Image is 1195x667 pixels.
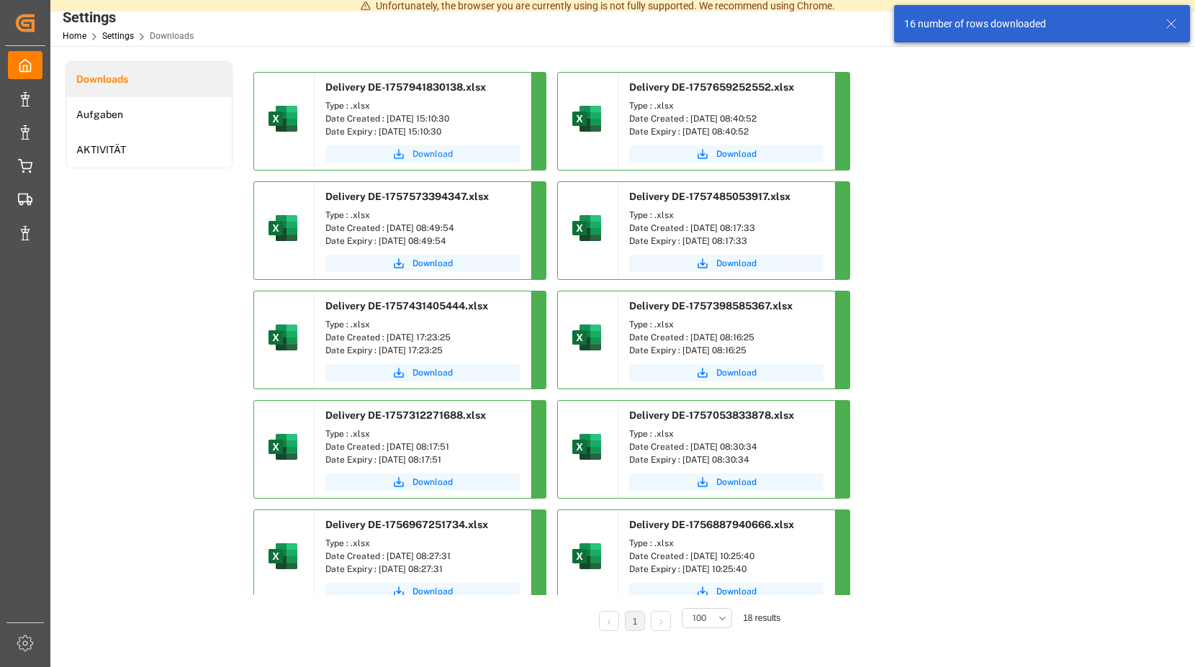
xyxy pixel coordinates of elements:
[599,611,619,631] li: Previous Page
[412,585,453,598] span: Download
[325,235,520,248] div: Date Expiry : [DATE] 08:49:54
[325,473,520,491] button: Download
[266,211,300,245] img: microsoft-excel-2019--v1.png
[325,145,520,163] button: Download
[325,318,520,331] div: Type : .xlsx
[325,453,520,466] div: Date Expiry : [DATE] 08:17:51
[629,550,824,563] div: Date Created : [DATE] 10:25:40
[716,257,757,270] span: Download
[716,366,757,379] span: Download
[904,17,1152,32] div: 16 number of rows downloaded
[569,211,604,245] img: microsoft-excel-2019--v1.png
[629,440,824,453] div: Date Created : [DATE] 08:30:34
[325,255,520,272] button: Download
[325,112,520,125] div: Date Created : [DATE] 15:10:30
[325,222,520,235] div: Date Created : [DATE] 08:49:54
[266,101,300,136] img: microsoft-excel-2019--v1.png
[629,519,794,530] span: Delivery DE-1756887940666.xlsx
[629,145,824,163] button: Download
[693,612,706,625] span: 100
[629,563,824,576] div: Date Expiry : [DATE] 10:25:40
[629,331,824,344] div: Date Created : [DATE] 08:16:25
[716,148,757,160] span: Download
[325,409,486,421] span: Delivery DE-1757312271688.xlsx
[629,473,824,491] button: Download
[412,476,453,489] span: Download
[629,209,824,222] div: Type : .xlsx
[412,366,453,379] span: Download
[569,539,604,573] img: microsoft-excel-2019--v1.png
[633,617,638,627] a: 1
[629,191,790,202] span: Delivery DE-1757485053917.xlsx
[743,613,780,623] span: 18 results
[325,99,520,112] div: Type : .xlsx
[629,125,824,138] div: Date Expiry : [DATE] 08:40:52
[629,453,824,466] div: Date Expiry : [DATE] 08:30:34
[325,519,488,530] span: Delivery DE-1756967251734.xlsx
[266,539,300,573] img: microsoft-excel-2019--v1.png
[716,476,757,489] span: Download
[625,611,645,631] li: 1
[629,409,794,421] span: Delivery DE-1757053833878.xlsx
[629,99,824,112] div: Type : .xlsx
[716,585,757,598] span: Download
[629,537,824,550] div: Type : .xlsx
[569,430,604,464] img: microsoft-excel-2019--v1.png
[66,97,232,132] a: Aufgaben
[682,608,732,628] button: open menu
[66,62,232,97] a: Downloads
[325,427,520,440] div: Type : .xlsx
[325,209,520,222] div: Type : .xlsx
[266,320,300,355] img: microsoft-excel-2019--v1.png
[325,583,520,600] button: Download
[63,31,86,41] a: Home
[325,364,520,381] button: Download
[102,31,134,41] a: Settings
[325,537,520,550] div: Type : .xlsx
[325,81,486,93] span: Delivery DE-1757941830138.xlsx
[629,112,824,125] div: Date Created : [DATE] 08:40:52
[569,101,604,136] img: microsoft-excel-2019--v1.png
[629,344,824,357] div: Date Expiry : [DATE] 08:16:25
[412,148,453,160] span: Download
[629,255,824,272] button: Download
[325,344,520,357] div: Date Expiry : [DATE] 17:23:25
[325,331,520,344] div: Date Created : [DATE] 17:23:25
[629,300,793,312] span: Delivery DE-1757398585367.xlsx
[629,318,824,331] div: Type : .xlsx
[629,81,794,93] span: Delivery DE-1757659252552.xlsx
[325,300,488,312] span: Delivery DE-1757431405444.xlsx
[63,6,194,28] div: Settings
[629,427,824,440] div: Type : .xlsx
[629,235,824,248] div: Date Expiry : [DATE] 08:17:33
[629,583,824,600] button: Download
[66,132,232,168] a: AKTIVITÄT
[412,257,453,270] span: Download
[569,320,604,355] img: microsoft-excel-2019--v1.png
[325,550,520,563] div: Date Created : [DATE] 08:27:31
[629,364,824,381] button: Download
[266,430,300,464] img: microsoft-excel-2019--v1.png
[325,125,520,138] div: Date Expiry : [DATE] 15:10:30
[629,222,824,235] div: Date Created : [DATE] 08:17:33
[325,563,520,576] div: Date Expiry : [DATE] 08:27:31
[651,611,671,631] li: Next Page
[325,440,520,453] div: Date Created : [DATE] 08:17:51
[325,191,489,202] span: Delivery DE-1757573394347.xlsx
